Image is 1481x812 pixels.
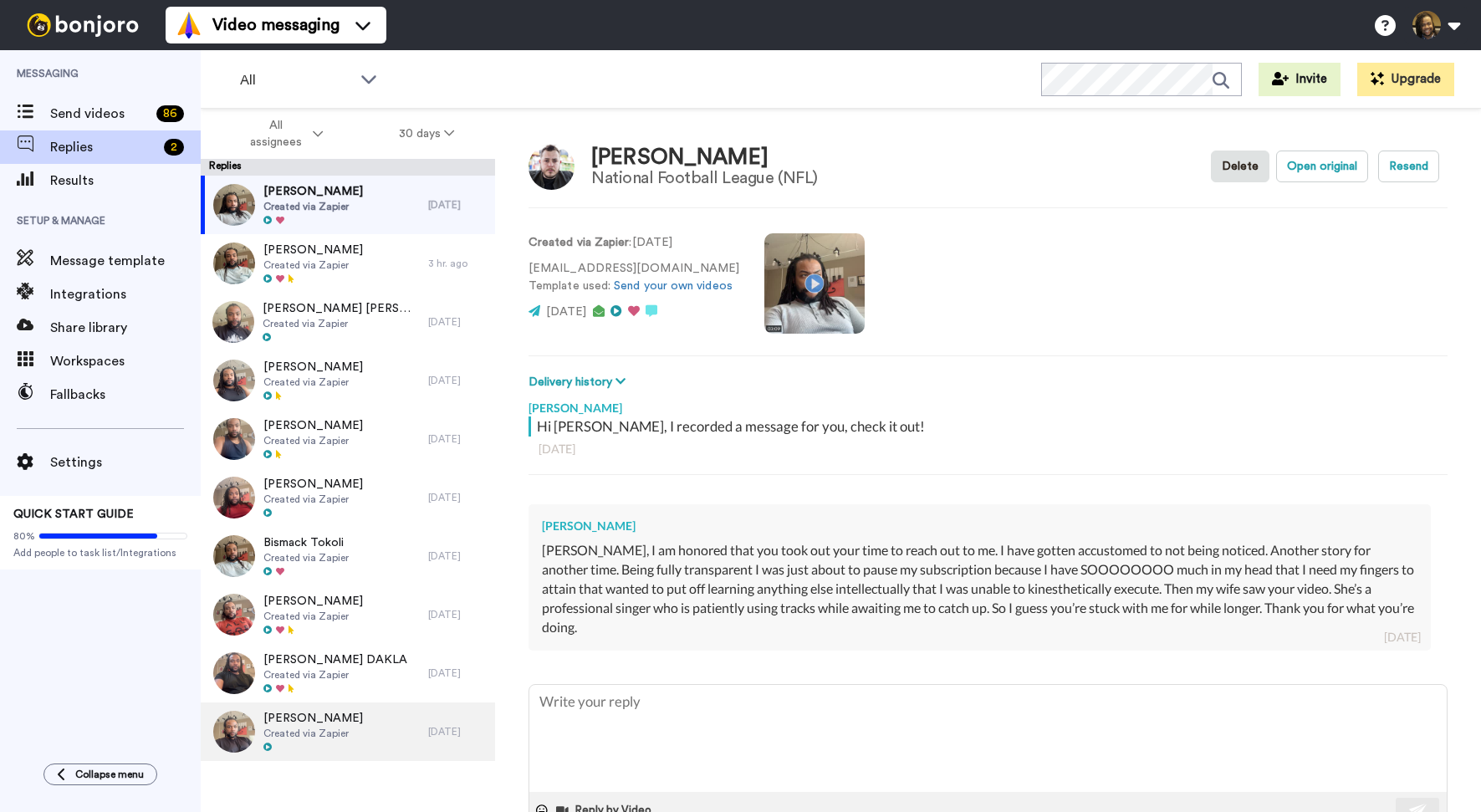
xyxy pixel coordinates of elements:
[50,284,201,304] span: Integrations
[50,137,157,157] span: Replies
[213,535,255,577] img: 8107f6ea-62d8-4a62-8986-dd0ee8da1aa9-thumb.jpg
[546,306,586,318] span: [DATE]
[201,234,495,293] a: [PERSON_NAME]Created via Zapier3 hr. ago
[201,468,495,527] a: [PERSON_NAME]Created via Zapier[DATE]
[201,410,495,468] a: [PERSON_NAME]Created via Zapier[DATE]
[263,200,363,213] span: Created via Zapier
[529,260,739,295] p: [EMAIL_ADDRESS][DOMAIN_NAME] Template used:
[201,351,495,410] a: [PERSON_NAME]Created via Zapier[DATE]
[1276,151,1368,182] button: Open original
[428,725,487,738] div: [DATE]
[361,119,493,149] button: 30 days
[201,585,495,644] a: [PERSON_NAME]Created via Zapier[DATE]
[428,315,487,329] div: [DATE]
[428,666,487,680] div: [DATE]
[263,242,363,258] span: [PERSON_NAME]
[50,452,201,472] span: Settings
[176,12,202,38] img: vm-color.svg
[263,375,363,389] span: Created via Zapier
[614,280,733,292] a: Send your own videos
[13,508,134,520] span: QUICK START GUIDE
[263,317,420,330] span: Created via Zapier
[263,300,420,317] span: [PERSON_NAME] [PERSON_NAME]
[50,385,201,405] span: Fallbacks
[539,441,1438,457] div: [DATE]
[242,117,309,151] span: All assignees
[263,258,363,272] span: Created via Zapier
[201,644,495,702] a: [PERSON_NAME] DAKLACreated via Zapier[DATE]
[213,418,255,460] img: f791502f-7af2-47c3-ae7c-ddb7a6141788-thumb.jpg
[537,416,1443,437] div: Hi [PERSON_NAME], I recorded a message for you, check it out!
[591,169,818,187] div: National Football League (NFL)
[263,493,363,506] span: Created via Zapier
[201,159,495,176] div: Replies
[20,13,146,37] img: bj-logo-header-white.svg
[204,110,361,157] button: All assignees
[428,374,487,387] div: [DATE]
[529,144,575,190] img: Image of Corey White
[263,434,363,447] span: Created via Zapier
[213,652,255,694] img: 9ca10852-8b39-46ae-9fb5-ec5ae229bc85-thumb.jpg
[529,373,631,391] button: Delivery history
[50,171,201,191] span: Results
[1384,629,1421,646] div: [DATE]
[201,527,495,585] a: Bismack TokoliCreated via Zapier[DATE]
[213,243,255,284] img: 64cd9dc1-4f4a-41d2-9dfb-45bee1a21e7e-thumb.jpg
[50,104,150,124] span: Send videos
[428,608,487,621] div: [DATE]
[50,351,201,371] span: Workspaces
[213,477,255,518] img: 52a577d9-7802-4f05-ae8d-b08150df9b70-thumb.jpg
[213,184,255,226] img: a83bb9c2-eb9a-4d64-b212-52288ea853cc-thumb.jpg
[263,551,349,564] span: Created via Zapier
[263,534,349,551] span: Bismack Tokoli
[50,251,201,271] span: Message template
[263,476,363,493] span: [PERSON_NAME]
[428,491,487,504] div: [DATE]
[428,549,487,563] div: [DATE]
[201,293,495,351] a: [PERSON_NAME] [PERSON_NAME]Created via Zapier[DATE]
[263,593,363,610] span: [PERSON_NAME]
[50,318,201,338] span: Share library
[213,594,255,636] img: d1571ce3-7078-4770-b1c3-993e7396c557-thumb.jpg
[529,234,739,252] p: : [DATE]
[212,13,340,37] span: Video messaging
[75,768,144,781] span: Collapse menu
[428,432,487,446] div: [DATE]
[542,518,1417,534] div: [PERSON_NAME]
[1357,63,1454,96] button: Upgrade
[164,139,184,156] div: 2
[529,391,1448,416] div: [PERSON_NAME]
[263,359,363,375] span: [PERSON_NAME]
[428,198,487,212] div: [DATE]
[263,183,363,200] span: [PERSON_NAME]
[240,70,352,90] span: All
[591,146,818,170] div: [PERSON_NAME]
[13,546,187,559] span: Add people to task list/Integrations
[542,541,1417,636] div: [PERSON_NAME], I am honored that you took out your time to reach out to me. I have gotten accusto...
[1211,151,1269,182] button: Delete
[263,727,363,740] span: Created via Zapier
[213,360,255,401] img: c6c3fed0-f865-4282-a34d-1622792172c1-thumb.jpg
[201,176,495,234] a: [PERSON_NAME]Created via Zapier[DATE]
[156,105,184,122] div: 86
[263,610,363,623] span: Created via Zapier
[263,651,407,668] span: [PERSON_NAME] DAKLA
[1259,63,1341,96] button: Invite
[1378,151,1439,182] button: Resend
[529,237,629,248] strong: Created via Zapier
[201,702,495,761] a: [PERSON_NAME]Created via Zapier[DATE]
[263,710,363,727] span: [PERSON_NAME]
[43,763,157,785] button: Collapse menu
[428,257,487,270] div: 3 hr. ago
[213,711,255,753] img: 4fa2d431-9224-4be4-a620-782b4e202ff9-thumb.jpg
[13,529,35,543] span: 80%
[263,417,363,434] span: [PERSON_NAME]
[263,668,407,682] span: Created via Zapier
[212,301,254,343] img: 4c1ebf75-0077-4a4e-b2d5-389313698e97-thumb.jpg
